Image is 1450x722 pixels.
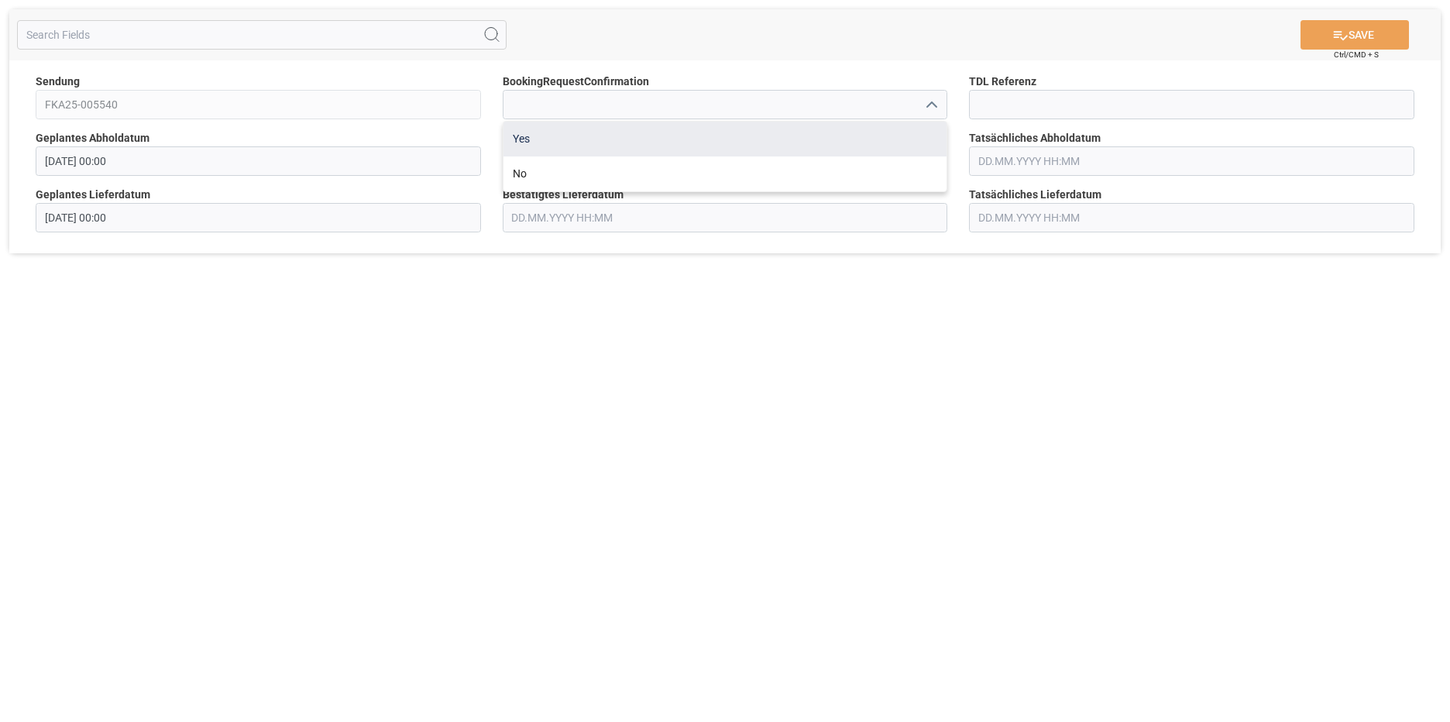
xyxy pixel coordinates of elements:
span: TDL Referenz [969,74,1036,90]
span: BookingRequestConfirmation [503,74,649,90]
input: DD.MM.YYYY HH:MM [503,203,948,232]
input: DD.MM.YYYY HH:MM [969,203,1414,232]
div: No [503,156,947,191]
span: Geplantes Lieferdatum [36,187,150,203]
button: SAVE [1301,20,1409,50]
span: Tatsächliches Abholdatum [969,130,1101,146]
input: DD.MM.YYYY HH:MM [36,146,481,176]
input: DD.MM.YYYY HH:MM [969,146,1414,176]
span: Ctrl/CMD + S [1334,49,1379,60]
span: Sendung [36,74,80,90]
div: Yes [503,122,947,156]
input: DD.MM.YYYY HH:MM [36,203,481,232]
span: Geplantes Abholdatum [36,130,149,146]
input: Search Fields [17,20,507,50]
button: close menu [919,93,942,117]
span: Tatsächliches Lieferdatum [969,187,1101,203]
span: Bestätigtes Lieferdatum [503,187,624,203]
